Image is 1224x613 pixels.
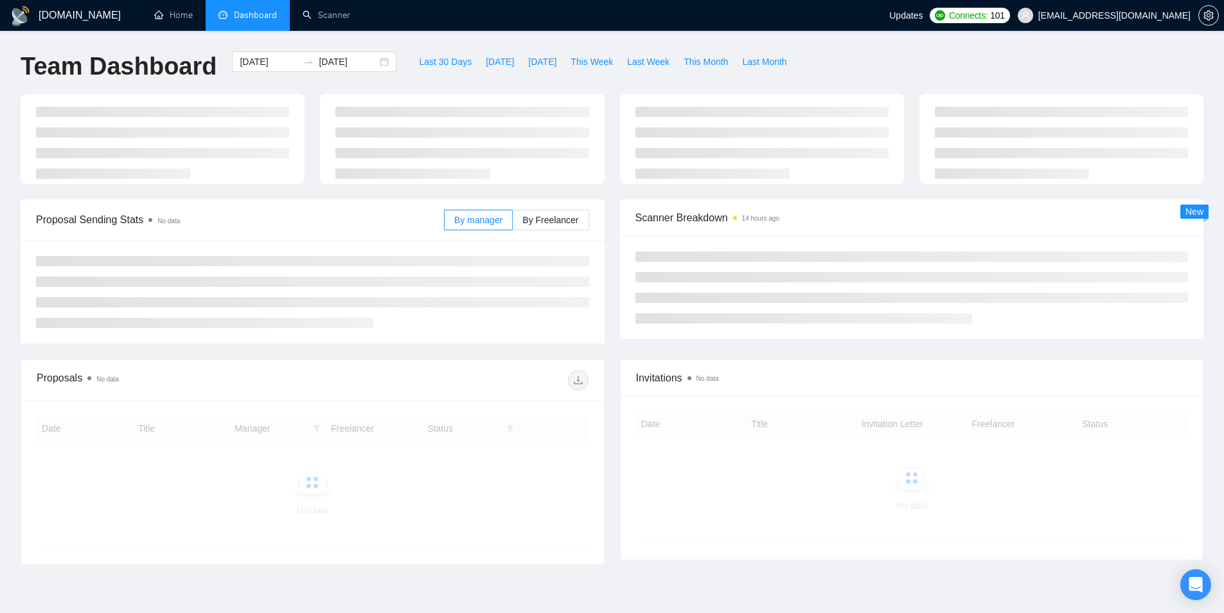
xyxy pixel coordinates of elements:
[479,51,521,72] button: [DATE]
[486,55,514,69] span: [DATE]
[1198,10,1219,21] a: setting
[37,370,312,390] div: Proposals
[21,51,217,82] h1: Team Dashboard
[742,215,779,222] time: 14 hours ago
[522,215,578,225] span: By Freelancer
[303,57,314,67] span: to
[949,8,988,23] span: Connects:
[635,210,1189,226] span: Scanner Breakdown
[684,55,728,69] span: This Month
[1180,569,1211,600] div: Open Intercom Messenger
[157,217,180,224] span: No data
[677,51,735,72] button: This Month
[563,51,620,72] button: This Week
[303,57,314,67] span: swap-right
[620,51,677,72] button: Last Week
[36,212,444,228] span: Proposal Sending Stats
[571,55,613,69] span: This Week
[234,10,277,21] span: Dashboard
[412,51,479,72] button: Last 30 Days
[1021,11,1030,20] span: user
[96,376,119,383] span: No data
[636,370,1188,386] span: Invitations
[990,8,1004,23] span: 101
[935,10,945,21] img: upwork-logo.png
[521,51,563,72] button: [DATE]
[10,6,31,26] img: logo
[154,10,193,21] a: homeHome
[696,375,719,382] span: No data
[319,55,377,69] input: End date
[1185,206,1203,217] span: New
[1198,5,1219,26] button: setting
[889,10,923,21] span: Updates
[528,55,556,69] span: [DATE]
[303,10,350,21] a: searchScanner
[419,55,472,69] span: Last 30 Days
[218,10,227,19] span: dashboard
[454,215,502,225] span: By manager
[240,55,298,69] input: Start date
[735,51,794,72] button: Last Month
[627,55,670,69] span: Last Week
[742,55,786,69] span: Last Month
